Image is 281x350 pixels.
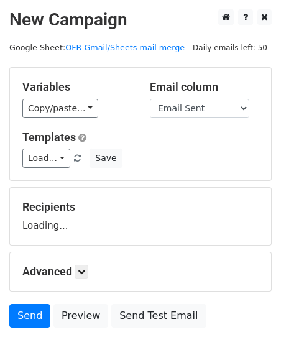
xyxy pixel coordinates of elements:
[9,304,50,328] a: Send
[22,131,76,144] a: Templates
[150,80,259,94] h5: Email column
[188,43,272,52] a: Daily emails left: 50
[22,265,259,279] h5: Advanced
[65,43,185,52] a: OFR Gmail/Sheets mail merge
[22,200,259,214] h5: Recipients
[90,149,122,168] button: Save
[9,43,185,52] small: Google Sheet:
[22,99,98,118] a: Copy/paste...
[9,9,272,30] h2: New Campaign
[22,149,70,168] a: Load...
[22,80,131,94] h5: Variables
[111,304,206,328] a: Send Test Email
[53,304,108,328] a: Preview
[22,200,259,233] div: Loading...
[188,41,272,55] span: Daily emails left: 50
